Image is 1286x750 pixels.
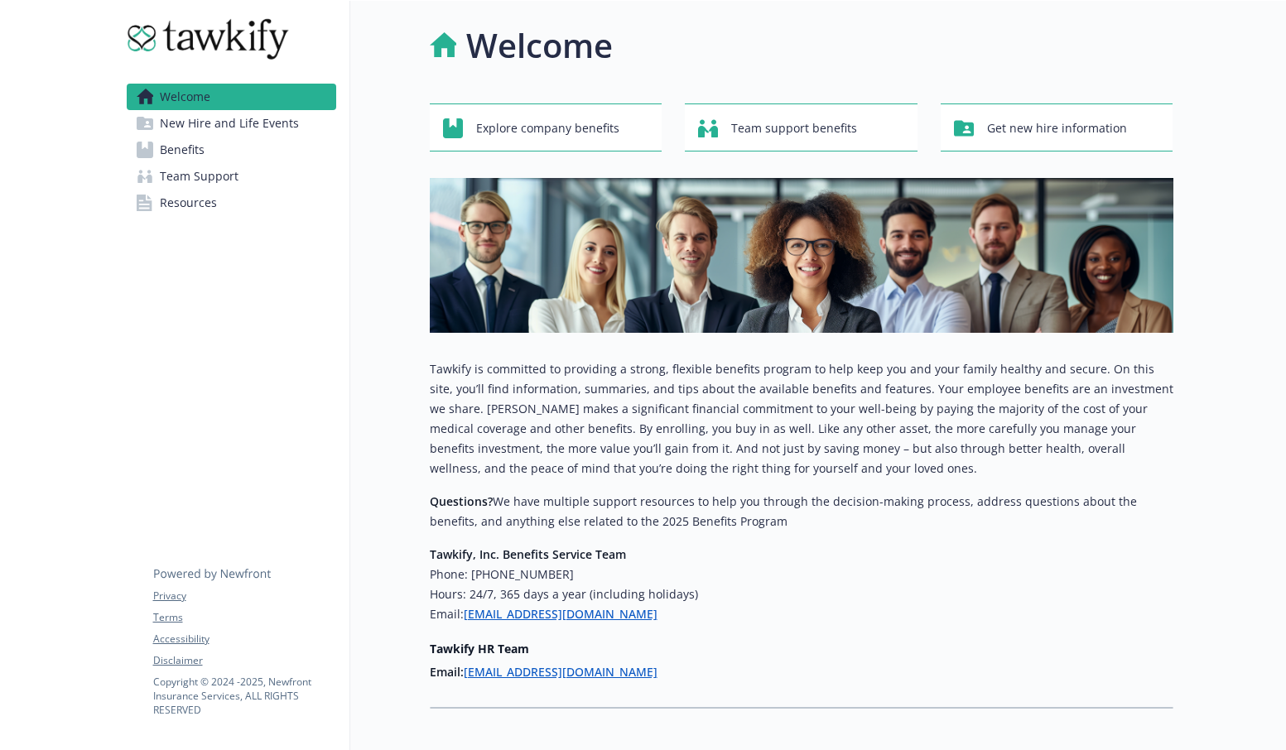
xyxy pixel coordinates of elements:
[430,664,1173,680] h4: Email:
[430,103,662,151] button: Explore company benefits
[466,21,613,70] h1: Welcome
[153,632,335,647] a: Accessibility
[430,493,493,509] strong: Questions?
[153,610,335,625] a: Terms
[153,675,335,717] p: Copyright © 2024 - 2025 , Newfront Insurance Services, ALL RIGHTS RESERVED
[476,113,619,144] span: Explore company benefits
[430,565,1173,584] h6: Phone: [PHONE_NUMBER]
[430,546,626,562] strong: Tawkify, Inc. Benefits Service Team
[160,110,299,137] span: New Hire and Life Events
[127,137,336,163] a: Benefits
[153,589,335,603] a: Privacy
[430,584,1173,604] h6: Hours: 24/7, 365 days a year (including holidays)​
[160,163,238,190] span: Team Support
[464,606,657,622] a: [EMAIL_ADDRESS][DOMAIN_NAME]
[430,178,1173,333] img: overview page banner
[941,103,1173,151] button: Get new hire information
[127,190,336,216] a: Resources
[430,492,1173,531] p: We have multiple support resources to help you through the decision-making process, address quest...
[430,641,529,656] strong: Tawkify HR Team
[430,604,1173,624] h6: Email:
[160,137,205,163] span: Benefits
[731,113,857,144] span: Team support benefits
[153,653,335,668] a: Disclaimer
[987,113,1127,144] span: Get new hire information
[464,664,657,680] a: [EMAIL_ADDRESS][DOMAIN_NAME]
[127,163,336,190] a: Team Support
[127,110,336,137] a: New Hire and Life Events
[160,190,217,216] span: Resources
[430,359,1173,478] p: Tawkify is committed to providing a strong, flexible benefits program to help keep you and your f...
[127,84,336,110] a: Welcome
[160,84,210,110] span: Welcome
[685,103,918,151] button: Team support benefits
